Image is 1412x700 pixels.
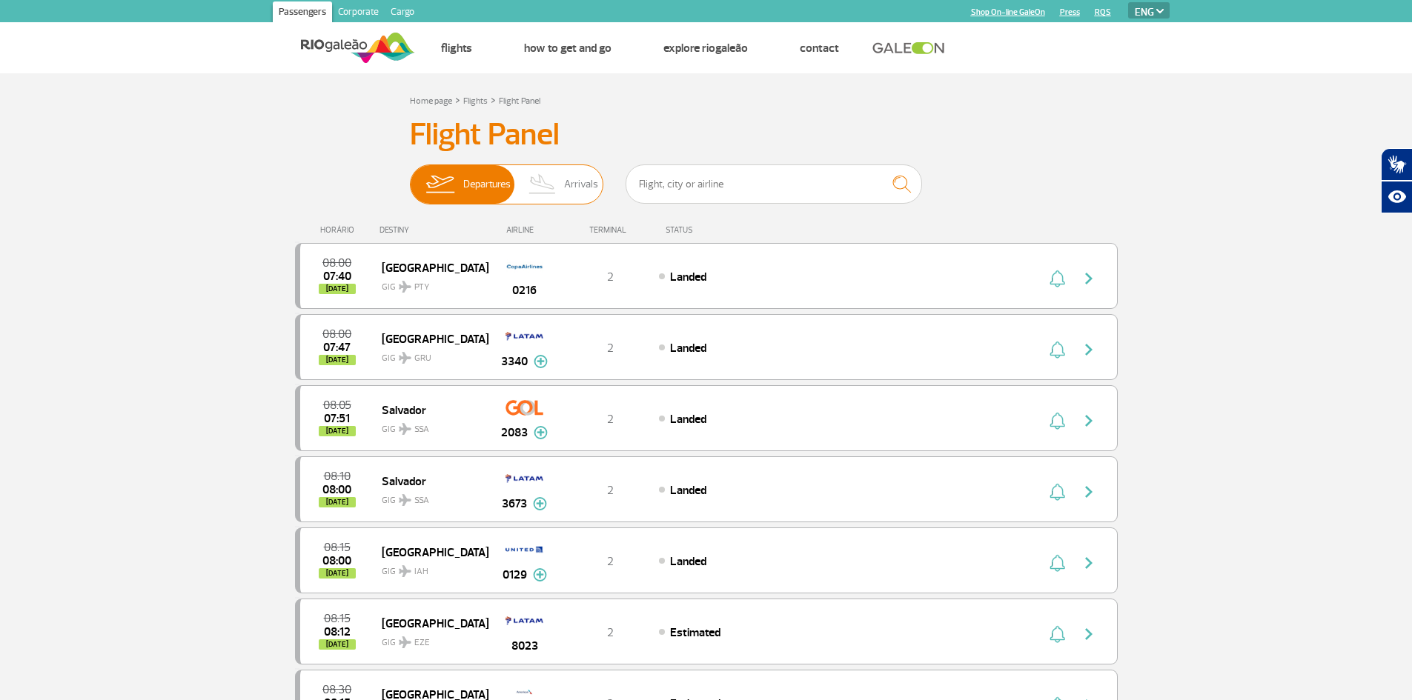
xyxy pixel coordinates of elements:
a: Passengers [273,1,332,25]
img: destiny_airplane.svg [399,565,411,577]
span: 2025-09-30 08:05:00 [323,400,351,410]
img: seta-direita-painel-voo.svg [1080,341,1098,359]
img: seta-direita-painel-voo.svg [1080,554,1098,572]
span: 3340 [501,353,528,370]
span: 2025-09-30 08:12:00 [324,627,351,637]
img: mais-info-painel-voo.svg [533,497,547,510]
img: sino-painel-voo.svg [1050,554,1065,572]
span: 2025-09-30 08:00:00 [322,556,351,566]
span: GIG [382,415,477,436]
span: [GEOGRAPHIC_DATA] [382,329,477,348]
span: PTY [414,281,429,294]
a: RQS [1095,7,1111,17]
a: Shop On-line GaleOn [971,7,1045,17]
span: Departures [463,165,511,204]
span: 2 [607,412,614,427]
a: Flight Panel [499,96,540,107]
span: 2025-09-30 07:40:19 [323,271,351,281]
img: destiny_airplane.svg [399,494,411,506]
img: sino-painel-voo.svg [1050,625,1065,643]
span: 3673 [502,495,527,513]
span: 2025-09-30 08:15:00 [324,542,351,553]
a: How to get and go [524,41,611,56]
span: GRU [414,352,431,365]
h3: Flight Panel [410,116,1003,153]
img: destiny_airplane.svg [399,281,411,293]
div: Plugin de acessibilidade da Hand Talk. [1381,148,1412,213]
img: seta-direita-painel-voo.svg [1080,625,1098,643]
img: sino-painel-voo.svg [1050,412,1065,430]
span: Salvador [382,471,477,490]
span: Landed [670,341,706,356]
span: Salvador [382,400,477,419]
img: seta-direita-painel-voo.svg [1080,483,1098,501]
span: 2 [607,554,614,569]
span: [DATE] [319,568,356,579]
button: Abrir recursos assistivos. [1381,181,1412,213]
img: mais-info-painel-voo.svg [534,426,548,439]
span: GIG [382,557,477,579]
span: 8023 [511,637,538,655]
span: Estimated [670,625,720,640]
span: Landed [670,412,706,427]
span: 2025-09-30 08:15:00 [324,613,351,624]
span: 2025-09-30 08:00:00 [322,258,351,268]
span: GIG [382,628,477,650]
img: destiny_airplane.svg [399,352,411,364]
a: > [491,91,496,108]
div: DESTINY [379,225,488,235]
span: GIG [382,486,477,507]
div: STATUS [658,225,779,235]
a: Corporate [332,1,385,25]
span: Landed [670,270,706,284]
span: 2025-09-30 07:47:05 [323,342,351,353]
span: Arrivals [564,165,598,204]
span: 2025-09-30 08:30:00 [322,684,351,695]
img: seta-direita-painel-voo.svg [1080,412,1098,430]
img: destiny_airplane.svg [399,423,411,435]
span: 2025-09-30 08:00:00 [322,484,351,495]
span: IAH [414,565,428,579]
span: [GEOGRAPHIC_DATA] [382,613,477,633]
img: mais-info-painel-voo.svg [534,355,548,368]
span: SSA [414,423,429,436]
a: Explore RIOgaleão [663,41,748,56]
span: GIG [382,344,477,365]
span: [DATE] [319,497,356,507]
img: slider-desembarque [521,165,565,204]
img: slider-embarque [417,165,463,204]
span: [DATE] [319,426,356,436]
span: 2025-09-30 08:00:00 [322,329,351,339]
input: Flight, city or airline [626,164,922,204]
span: 2 [607,341,614,356]
a: Cargo [385,1,420,25]
img: destiny_airplane.svg [399,636,411,648]
div: TERMINAL [562,225,658,235]
span: 0216 [512,281,537,299]
a: Home page [410,96,452,107]
a: > [455,91,460,108]
button: Abrir tradutor de língua de sinais. [1381,148,1412,181]
span: 2025-09-30 08:10:00 [324,471,351,481]
span: 2025-09-30 07:51:34 [324,413,350,424]
span: 2 [607,483,614,498]
span: SSA [414,494,429,507]
a: Flights [463,96,488,107]
a: Flights [441,41,472,56]
div: AIRLINE [488,225,562,235]
span: [DATE] [319,639,356,650]
span: Landed [670,483,706,498]
span: Landed [670,554,706,569]
span: [GEOGRAPHIC_DATA] [382,258,477,277]
img: sino-painel-voo.svg [1050,341,1065,359]
img: sino-painel-voo.svg [1050,270,1065,287]
span: [GEOGRAPHIC_DATA] [382,542,477,561]
a: Contact [800,41,839,56]
span: 2 [607,270,614,284]
span: 2083 [501,424,528,441]
span: 0129 [503,566,527,584]
span: [DATE] [319,355,356,365]
a: Press [1060,7,1080,17]
img: seta-direita-painel-voo.svg [1080,270,1098,287]
span: 2 [607,625,614,640]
